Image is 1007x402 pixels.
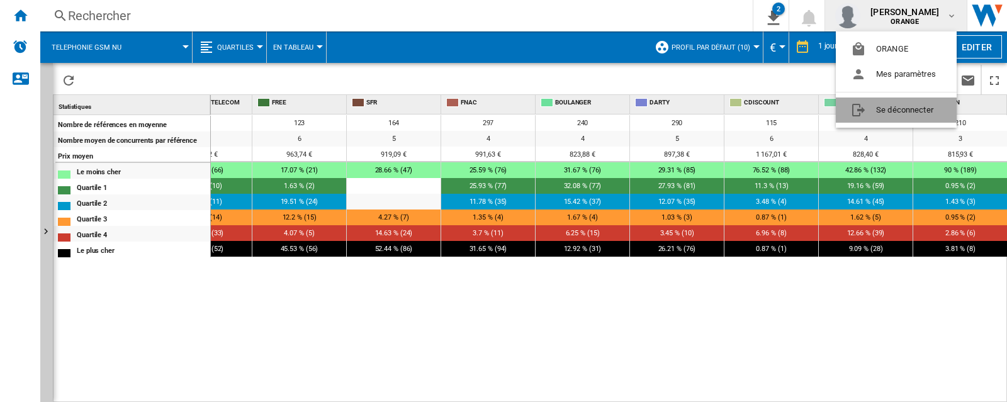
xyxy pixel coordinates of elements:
button: Mes paramètres [836,62,957,87]
button: ORANGE [836,36,957,62]
button: Se déconnecter [836,98,957,123]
